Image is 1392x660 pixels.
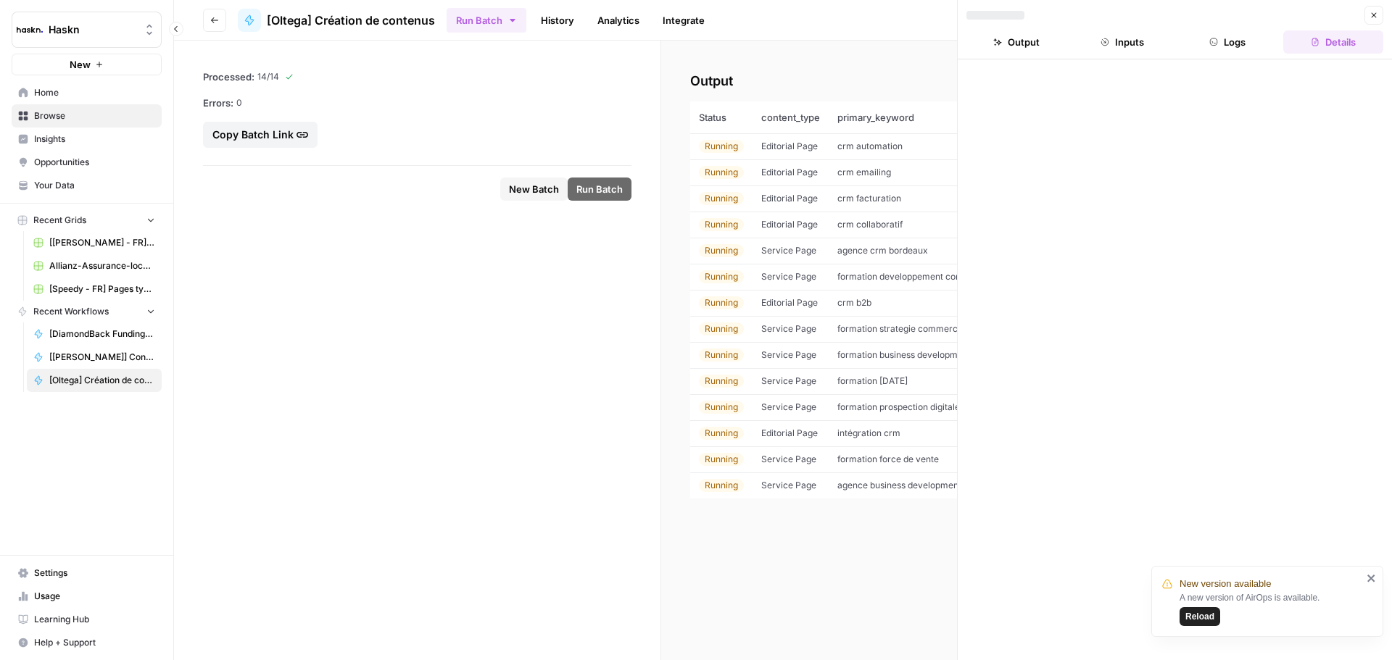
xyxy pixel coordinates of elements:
[33,305,109,318] span: Recent Workflows
[699,244,744,257] div: Running
[27,346,162,369] a: [[PERSON_NAME]] Content Brief
[837,480,961,490] span: agence business development
[837,193,901,204] span: crm facturation
[12,561,162,585] a: Settings
[837,401,960,412] span: formation prospection digitale
[837,245,928,256] span: agence crm bordeaux
[761,323,816,334] span: Service Page
[27,254,162,277] a: Allianz-Assurance-local v2 Grid
[49,351,155,364] span: [[PERSON_NAME]] Content Brief
[699,218,744,231] div: Running
[267,12,435,29] span: [Oltega] Création de contenus
[1283,30,1383,54] button: Details
[589,9,648,32] a: Analytics
[761,401,816,412] span: Service Page
[829,101,1003,133] th: primary_keyword
[203,96,631,110] div: 0
[761,219,818,230] span: Editorial Page
[34,567,155,580] span: Settings
[699,479,744,492] div: Running
[532,9,583,32] a: History
[49,283,155,296] span: [Speedy - FR] Pages type de pneu & prestation - 800 mots Grid
[12,151,162,174] a: Opportunities
[1185,610,1214,623] span: Reload
[761,193,818,204] span: Editorial Page
[761,427,818,438] span: Editorial Page
[699,270,744,283] div: Running
[34,179,155,192] span: Your Data
[761,480,816,490] span: Service Page
[1180,607,1220,626] button: Reload
[203,96,233,110] span: Errors:
[12,104,162,128] a: Browse
[761,271,816,282] span: Service Page
[12,209,162,231] button: Recent Grids
[1367,572,1377,584] button: close
[27,322,162,346] a: [DiamondBack Funding] Page to create
[34,133,155,146] span: Insights
[27,231,162,254] a: [[PERSON_NAME] - FR] - page programme - 400 mots Grid
[699,296,744,309] div: Running
[753,101,829,133] th: content_type
[12,174,162,197] a: Your Data
[12,54,162,75] button: New
[17,17,43,43] img: Haskn Logo
[12,12,162,48] button: Workspace: Haskn
[966,30,1066,54] button: Output
[699,140,744,153] div: Running
[1178,30,1278,54] button: Logs
[837,219,903,230] span: crm collaboratif
[568,177,631,201] button: Run Batch
[699,348,744,362] div: Running
[837,427,900,438] span: intégration crm
[27,277,162,301] a: [Speedy - FR] Pages type de pneu & prestation - 800 mots Grid
[447,8,526,33] button: Run Batch
[576,182,623,196] span: Run Batch
[12,128,162,151] a: Insights
[49,22,136,37] span: Haskn
[837,323,972,334] span: formation strategie commerciale
[34,156,155,169] span: Opportunities
[761,245,816,256] span: Service Page
[690,101,753,133] th: Status
[690,70,1363,93] h2: Output
[761,375,816,386] span: Service Page
[34,613,155,626] span: Learning Hub
[49,374,155,387] span: [Oltega] Création de contenus
[1072,30,1172,54] button: Inputs
[1180,577,1271,591] span: New version available
[49,236,155,249] span: [[PERSON_NAME] - FR] - page programme - 400 mots Grid
[34,590,155,603] span: Usage
[34,109,155,122] span: Browse
[699,401,744,414] div: Running
[33,214,86,227] span: Recent Grids
[12,81,162,104] a: Home
[203,70,254,84] span: Processed:
[27,369,162,392] a: [Oltega] Création de contenus
[699,192,744,205] div: Running
[699,322,744,335] div: Running
[509,182,559,196] span: New Batch
[699,166,744,179] div: Running
[12,608,162,631] a: Learning Hub
[761,297,818,308] span: Editorial Page
[49,259,155,272] span: Allianz-Assurance-local v2 Grid
[837,271,995,282] span: formation developpement commercial
[500,177,568,201] button: New Batch
[837,167,891,177] span: crm emailing
[699,375,744,388] div: Running
[837,375,908,386] span: formation monday
[837,349,971,360] span: formation business development
[1180,591,1362,626] div: A new version of AirOps is available.
[654,9,713,32] a: Integrate
[761,167,818,177] span: Editorial Page
[12,631,162,654] button: Help + Support
[49,327,155,341] span: [DiamondBack Funding] Page to create
[699,427,744,440] div: Running
[699,453,744,466] div: Running
[238,9,435,32] a: [Oltega] Création de contenus
[12,301,162,322] button: Recent Workflows
[761,454,816,464] span: Service Page
[257,70,279,83] span: 14 / 14
[761,141,818,151] span: Editorial Page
